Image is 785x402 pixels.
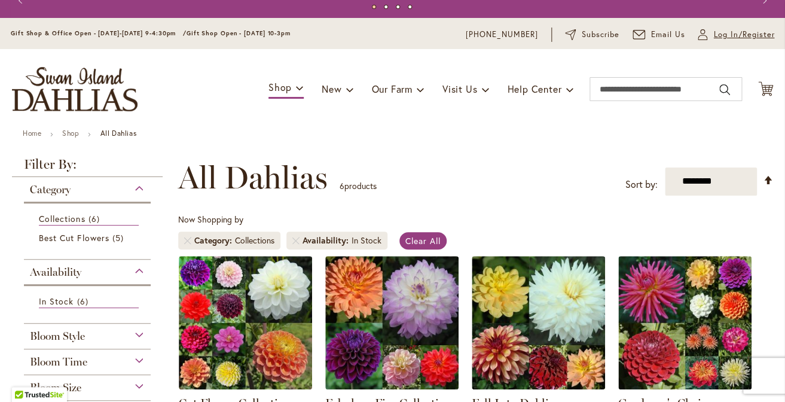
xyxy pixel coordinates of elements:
span: Bloom Style [30,330,85,343]
span: Category [194,234,235,246]
a: Home [23,129,41,138]
span: Availability [30,266,81,279]
a: Fall Into Dahlias Collection [472,380,605,392]
button: 3 of 4 [396,5,400,9]
a: Clear All [399,232,447,249]
span: New [322,83,341,95]
span: In Stock [39,296,74,307]
a: CUT FLOWER COLLECTION [179,380,312,392]
span: 6 [77,295,91,307]
div: Collections [235,234,274,246]
span: Log In/Register [713,29,774,41]
span: Clear All [405,235,441,246]
img: CUT FLOWER COLLECTION [179,256,312,389]
a: Gardener's Choice Collection [618,380,752,392]
a: Email Us [633,29,685,41]
a: Log In/Register [698,29,774,41]
a: [PHONE_NUMBER] [466,29,538,41]
button: 1 of 4 [372,5,376,9]
a: Remove Availability In Stock [292,237,300,244]
strong: All Dahlias [100,129,136,138]
a: Collections [39,212,139,226]
img: Fabulous Five Collection [325,256,459,389]
span: Best Cut Flowers [39,232,109,243]
span: 6 [340,180,344,191]
a: Subscribe [565,29,619,41]
span: Now Shopping by [178,214,243,225]
img: Fall Into Dahlias Collection [472,256,605,389]
span: Our Farm [371,83,412,95]
strong: Filter By: [12,158,163,177]
button: 4 of 4 [408,5,412,9]
span: Bloom Time [30,355,87,368]
span: Visit Us [442,83,477,95]
span: Bloom Size [30,381,81,394]
a: store logo [12,67,138,111]
span: 5 [112,232,127,244]
a: Best Cut Flowers [39,232,139,244]
label: Sort by: [625,173,658,196]
button: 2 of 4 [384,5,388,9]
span: Help Center [507,83,561,95]
a: Shop [62,129,79,138]
span: Subscribe [582,29,619,41]
span: All Dahlias [178,160,328,196]
span: Category [30,183,71,196]
div: In Stock [352,234,381,246]
span: 6 [88,212,103,225]
span: Gift Shop & Office Open - [DATE]-[DATE] 9-4:30pm / [11,29,187,37]
span: Availability [303,234,352,246]
iframe: Launch Accessibility Center [9,360,42,393]
img: Gardener's Choice Collection [618,256,752,389]
span: Gift Shop Open - [DATE] 10-3pm [187,29,291,37]
span: Shop [268,81,292,93]
p: products [340,176,377,196]
a: In Stock 6 [39,295,139,308]
a: Remove Category Collections [184,237,191,244]
span: Collections [39,213,85,224]
a: Fabulous Five Collection [325,380,459,392]
span: Email Us [651,29,685,41]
